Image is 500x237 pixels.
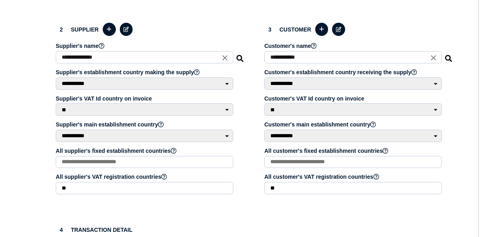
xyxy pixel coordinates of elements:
label: Supplier's name [56,43,234,49]
label: All supplier's VAT registration countries [56,174,234,180]
div: 3 [264,24,275,35]
h3: Transaction detail [56,224,453,235]
label: Supplier's VAT Id country on invoice [56,95,234,102]
label: Supplier's main establishment country [56,121,234,128]
h3: Customer [264,22,453,37]
h3: Supplier [56,22,244,37]
div: 4 [56,224,67,235]
label: All supplier's fixed establishment countries [56,148,234,154]
label: All customer's fixed establishment countries [264,148,443,154]
label: Customer's name [264,43,443,49]
i: Close [221,53,229,62]
button: Edit selected supplier in the database [120,23,133,36]
button: Edit selected customer in the database [332,23,345,36]
label: Customer's establishment country receiving the supply [264,69,443,75]
button: Add a new supplier to the database [103,23,116,36]
section: Define the seller [48,14,252,208]
label: Customer's main establishment country [264,121,443,128]
label: Supplier's establishment country making the supply [56,69,234,75]
i: Close [429,53,438,62]
i: Search for a dummy seller [236,53,244,59]
div: 2 [56,24,67,35]
label: All customer's VAT registration countries [264,174,443,180]
button: Add a new customer to the database [315,23,328,36]
i: Search for a dummy customer [445,53,453,59]
label: Customer's VAT Id country on invoice [264,95,443,102]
